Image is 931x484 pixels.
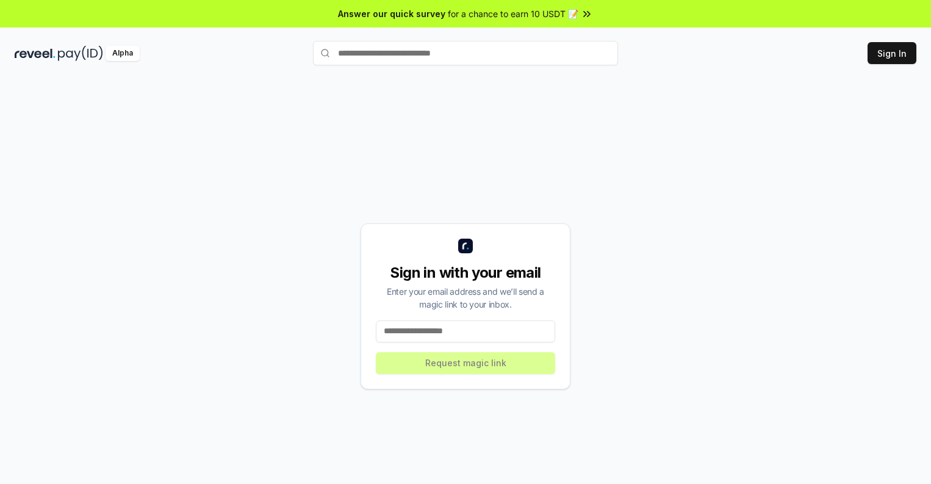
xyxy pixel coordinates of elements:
[868,42,916,64] button: Sign In
[338,7,445,20] span: Answer our quick survey
[15,46,56,61] img: reveel_dark
[458,239,473,253] img: logo_small
[106,46,140,61] div: Alpha
[448,7,578,20] span: for a chance to earn 10 USDT 📝
[58,46,103,61] img: pay_id
[376,285,555,311] div: Enter your email address and we’ll send a magic link to your inbox.
[376,263,555,283] div: Sign in with your email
